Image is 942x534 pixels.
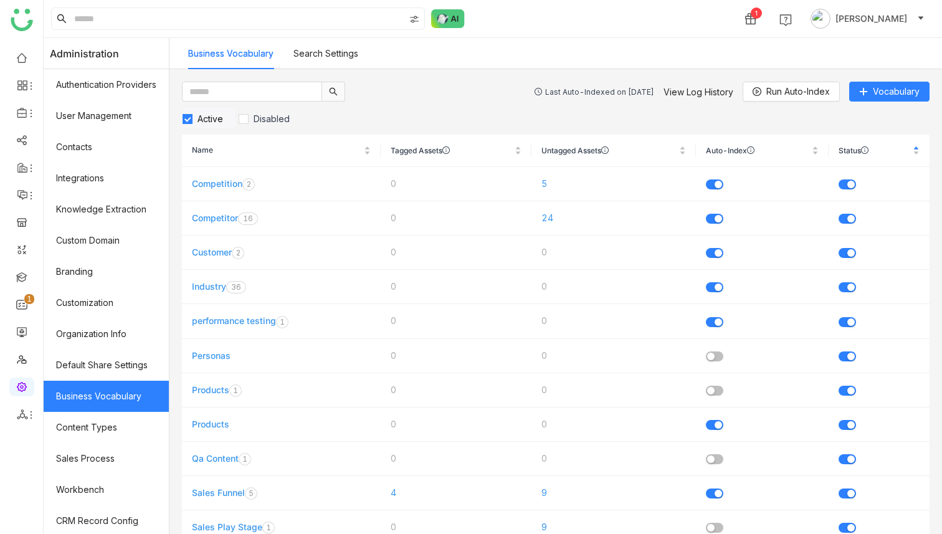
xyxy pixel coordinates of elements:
[44,100,169,131] a: User Management
[531,304,696,338] td: 0
[27,293,32,305] p: 1
[246,178,251,191] p: 2
[391,146,512,154] span: Tagged Assets
[236,281,241,293] p: 6
[381,236,531,270] td: 0
[192,522,262,532] a: Sales Play Stage
[531,408,696,442] td: 0
[249,487,254,500] p: 5
[706,146,809,154] span: Auto-Index
[779,14,792,26] img: help.svg
[192,178,242,189] a: Competition
[531,270,696,304] td: 0
[545,87,654,97] div: Last Auto-Indexed on [DATE]
[839,146,910,154] span: Status
[280,316,285,328] p: 1
[381,373,531,408] td: 0
[531,339,696,373] td: 0
[531,236,696,270] td: 0
[409,14,419,24] img: search-type.svg
[229,384,242,397] nz-badge-sup: 1
[192,247,232,257] a: Customer
[249,113,295,124] span: Disabled
[44,381,169,412] a: Business Vocabulary
[11,9,33,31] img: logo
[226,281,246,293] nz-badge-sup: 36
[192,487,245,498] a: Sales Funnel
[381,270,531,304] td: 0
[242,178,255,191] nz-badge-sup: 2
[248,212,253,225] p: 6
[531,476,696,510] td: 9
[232,247,244,259] nz-badge-sup: 2
[233,384,238,397] p: 1
[243,212,248,225] p: 1
[262,522,275,534] nz-badge-sup: 1
[188,48,274,59] a: Business Vocabulary
[44,69,169,100] a: Authentication Providers
[44,256,169,287] a: Branding
[238,212,258,225] nz-badge-sup: 16
[531,167,696,201] td: 5
[44,474,169,505] a: Workbench
[193,113,228,124] span: Active
[44,225,169,256] a: Custom Domain
[381,476,531,510] td: 4
[293,48,358,59] a: Search Settings
[531,442,696,476] td: 0
[664,87,733,97] a: View Log History
[766,85,830,98] span: Run Auto-Index
[743,82,840,102] button: Run Auto-Index
[849,82,930,102] button: Vocabulary
[381,304,531,338] td: 0
[44,318,169,350] a: Organization Info
[751,7,762,19] div: 1
[192,384,229,395] a: Products
[266,522,271,534] p: 1
[811,9,830,29] img: avatar
[192,281,226,292] a: Industry
[835,12,907,26] span: [PERSON_NAME]
[192,315,276,326] a: performance testing
[231,281,236,293] p: 3
[192,212,238,223] a: Competitor
[873,85,920,98] span: Vocabulary
[242,453,247,465] p: 1
[192,419,229,429] a: Products
[531,373,696,408] td: 0
[44,412,169,443] a: Content Types
[50,38,119,69] span: Administration
[235,247,240,259] p: 2
[44,443,169,474] a: Sales Process
[276,316,288,328] nz-badge-sup: 1
[192,350,231,361] a: Personas
[44,350,169,381] a: Default Share Settings
[381,408,531,442] td: 0
[245,487,257,500] nz-badge-sup: 5
[44,194,169,225] a: Knowledge Extraction
[192,453,239,464] a: Qa Content
[531,201,696,236] td: 24
[24,294,34,304] nz-badge-sup: 1
[808,9,927,29] button: [PERSON_NAME]
[44,287,169,318] a: Customization
[381,167,531,201] td: 0
[541,146,677,154] span: Untagged Assets
[44,163,169,194] a: Integrations
[431,9,465,28] img: ask-buddy-normal.svg
[381,442,531,476] td: 0
[239,453,251,465] nz-badge-sup: 1
[381,201,531,236] td: 0
[44,131,169,163] a: Contacts
[381,339,531,373] td: 0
